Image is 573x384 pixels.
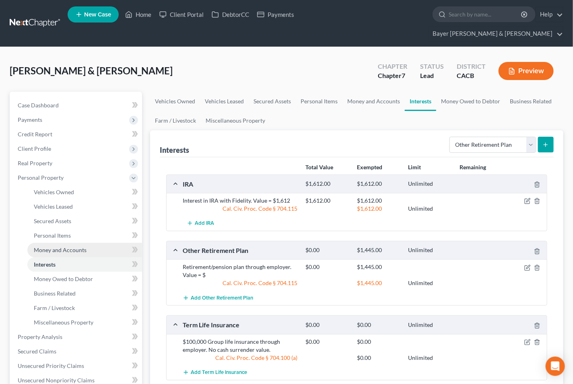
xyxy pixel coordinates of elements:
a: DebtorCC [208,7,253,22]
span: Interests [34,261,56,268]
div: Chapter [378,71,407,80]
strong: Total Value [305,164,333,170]
div: Unlimited [404,279,455,287]
a: Interests [27,257,142,272]
a: Credit Report [11,127,142,142]
a: Vehicles Owned [150,92,200,111]
a: Personal Items [296,92,342,111]
a: Vehicles Owned [27,185,142,199]
div: Term Life Insurance [179,320,302,329]
div: $0.00 [302,263,353,271]
button: Add Other Retirement Plan [183,290,253,305]
button: Add Term Life Insurance [183,365,247,380]
a: Secured Assets [27,214,142,228]
div: $0.00 [302,246,353,254]
span: Miscellaneous Property [34,319,93,326]
a: Farm / Livestock [27,301,142,315]
div: $1,612.00 [353,180,404,188]
span: Personal Property [18,174,64,181]
span: Vehicles Leased [34,203,73,210]
div: Cal. Civ. Proc. Code § 704.115 [179,279,302,287]
span: Vehicles Owned [34,189,74,195]
div: Cal. Civ. Proc. Code § 704.115 [179,205,302,213]
a: Personal Items [27,228,142,243]
div: Interest in IRA with Fidelity. Value = $1,612 [179,197,302,205]
div: $0.00 [353,338,404,346]
a: Vehicles Leased [200,92,249,111]
span: Business Related [34,290,76,297]
span: [PERSON_NAME] & [PERSON_NAME] [10,65,173,76]
strong: Limit [408,164,421,170]
span: Client Profile [18,145,51,152]
div: Chapter [378,62,407,71]
button: Preview [499,62,554,80]
div: Cal. Civ. Proc. Code § 704.100 (a) [179,354,302,362]
div: $1,445.00 [353,263,404,271]
strong: Remaining [460,164,486,170]
a: Case Dashboard [11,98,142,113]
a: Business Related [505,92,557,111]
div: Unlimited [404,246,455,254]
a: Money Owed to Debtor [27,272,142,286]
div: $1,612.00 [353,197,404,205]
button: Add IRA [183,216,218,231]
a: Client Portal [155,7,208,22]
div: $1,445.00 [353,279,404,287]
a: Vehicles Leased [27,199,142,214]
a: Secured Claims [11,344,142,359]
span: New Case [84,12,111,18]
span: Property Analysis [18,333,62,340]
a: Miscellaneous Property [27,315,142,330]
div: Retirement/pension plan through employer. Value = $ [179,263,302,279]
a: Help [536,7,563,22]
div: IRA [179,180,302,188]
span: Real Property [18,160,52,166]
span: Add Term Life Insurance [191,369,247,376]
div: $1,612.00 [353,205,404,213]
span: Money Owed to Debtor [34,275,93,282]
div: District [457,62,486,71]
div: Interests [160,145,189,155]
span: Payments [18,116,42,123]
a: Farm / Livestock [150,111,201,130]
span: Case Dashboard [18,102,59,109]
div: $1,612.00 [302,180,353,188]
a: Business Related [27,286,142,301]
div: Unlimited [404,354,455,362]
a: Property Analysis [11,330,142,344]
span: Secured Claims [18,348,56,355]
span: Farm / Livestock [34,304,75,311]
span: Unsecured Nonpriority Claims [18,377,95,384]
div: $1,612.00 [302,197,353,205]
div: $100,000 Group life insurance through employer. No cash surrender value. [179,338,302,354]
a: Bayer [PERSON_NAME] & [PERSON_NAME] [429,27,563,41]
a: Interests [405,92,436,111]
strong: Exempted [357,164,382,170]
a: Money Owed to Debtor [436,92,505,111]
div: Unlimited [404,205,455,213]
span: Add Other Retirement Plan [191,295,253,301]
div: $0.00 [353,354,404,362]
a: Home [121,7,155,22]
a: Money and Accounts [27,243,142,257]
span: Money and Accounts [34,246,87,253]
div: $1,445.00 [353,246,404,254]
span: 7 [402,72,405,79]
div: Status [420,62,444,71]
span: Unsecured Priority Claims [18,362,84,369]
span: Secured Assets [34,218,71,224]
span: Personal Items [34,232,71,239]
a: Miscellaneous Property [201,111,270,130]
a: Payments [253,7,298,22]
span: Credit Report [18,131,52,138]
div: $0.00 [302,321,353,329]
div: Unlimited [404,180,455,188]
div: Lead [420,71,444,80]
a: Money and Accounts [342,92,405,111]
div: Unlimited [404,321,455,329]
span: Add IRA [195,220,214,227]
a: Unsecured Priority Claims [11,359,142,373]
a: Secured Assets [249,92,296,111]
div: $0.00 [353,321,404,329]
div: $0.00 [302,338,353,346]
